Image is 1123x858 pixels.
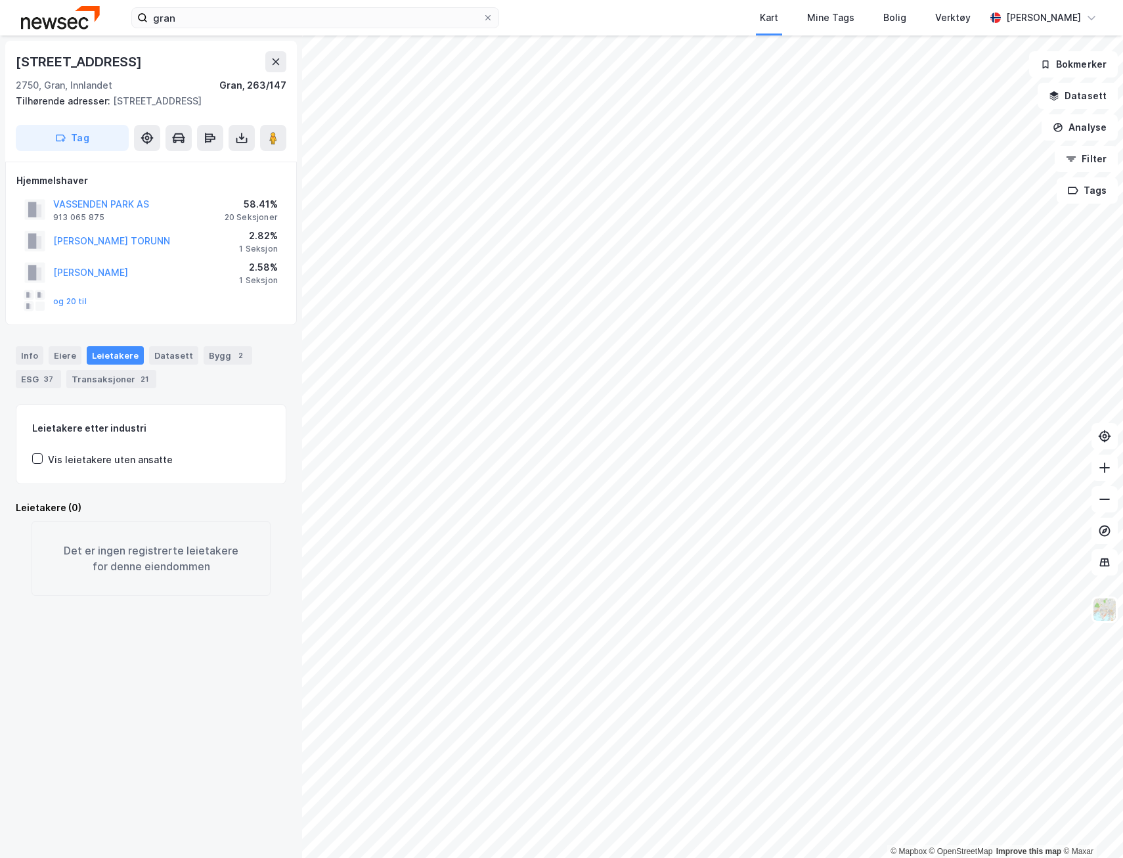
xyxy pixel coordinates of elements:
div: 2 [234,349,247,362]
div: [STREET_ADDRESS] [16,51,144,72]
div: 1 Seksjon [239,275,278,286]
button: Tag [16,125,129,151]
img: newsec-logo.f6e21ccffca1b3a03d2d.png [21,6,100,29]
a: Improve this map [996,847,1061,856]
div: 37 [41,373,56,386]
div: Leietakere (0) [16,500,286,516]
div: 2.58% [239,260,278,275]
img: Z [1092,597,1117,622]
iframe: Chat Widget [1057,795,1123,858]
div: Kart [760,10,778,26]
div: Datasett [149,346,198,365]
div: Vis leietakere uten ansatte [48,452,173,468]
button: Analyse [1042,114,1118,141]
div: Bygg [204,346,252,365]
div: Leietakere etter industri [32,420,270,436]
div: Eiere [49,346,81,365]
span: Tilhørende adresser: [16,95,113,106]
div: Hjemmelshaver [16,173,286,189]
input: Søk på adresse, matrikkel, gårdeiere, leietakere eller personer [148,8,483,28]
div: 2.82% [239,228,278,244]
div: 58.41% [225,196,278,212]
div: Info [16,346,43,365]
div: Verktøy [935,10,971,26]
a: Mapbox [891,847,927,856]
div: Transaksjoner [66,370,156,388]
div: 2750, Gran, Innlandet [16,78,112,93]
div: Kontrollprogram for chat [1057,795,1123,858]
button: Datasett [1038,83,1118,109]
div: ESG [16,370,61,388]
div: [STREET_ADDRESS] [16,93,276,109]
div: Mine Tags [807,10,854,26]
button: Tags [1057,177,1118,204]
div: Bolig [883,10,906,26]
div: 1 Seksjon [239,244,278,254]
div: Det er ingen registrerte leietakere for denne eiendommen [32,521,271,596]
div: Gran, 263/147 [219,78,286,93]
div: 913 065 875 [53,212,104,223]
a: OpenStreetMap [929,847,993,856]
button: Bokmerker [1029,51,1118,78]
div: 21 [138,373,151,386]
button: Filter [1055,146,1118,172]
div: [PERSON_NAME] [1006,10,1081,26]
div: 20 Seksjoner [225,212,278,223]
div: Leietakere [87,346,144,365]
